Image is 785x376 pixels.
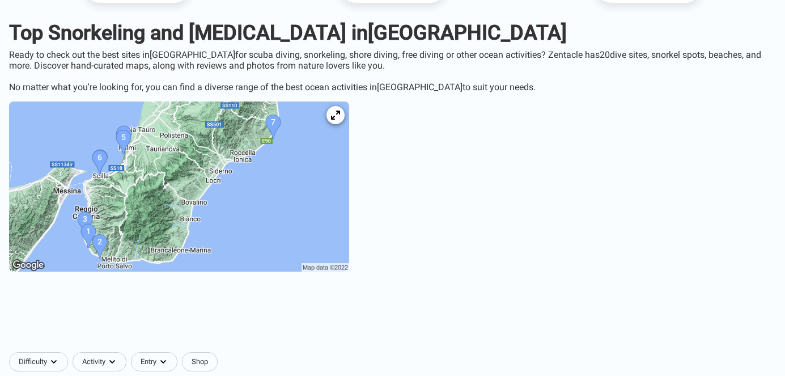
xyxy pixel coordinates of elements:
iframe: Advertisement [118,292,668,343]
span: Difficulty [19,357,47,366]
button: Entrydropdown caret [131,352,182,371]
img: dropdown caret [49,357,58,366]
h1: Top Snorkeling and [MEDICAL_DATA] in [GEOGRAPHIC_DATA] [9,21,776,45]
img: Calabria dive site map [9,102,349,272]
span: Entry [141,357,156,366]
img: dropdown caret [108,357,117,366]
span: Activity [82,357,105,366]
a: Shop [182,352,218,371]
img: dropdown caret [159,357,168,366]
button: Activitydropdown caret [73,352,131,371]
button: Difficultydropdown caret [9,352,73,371]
